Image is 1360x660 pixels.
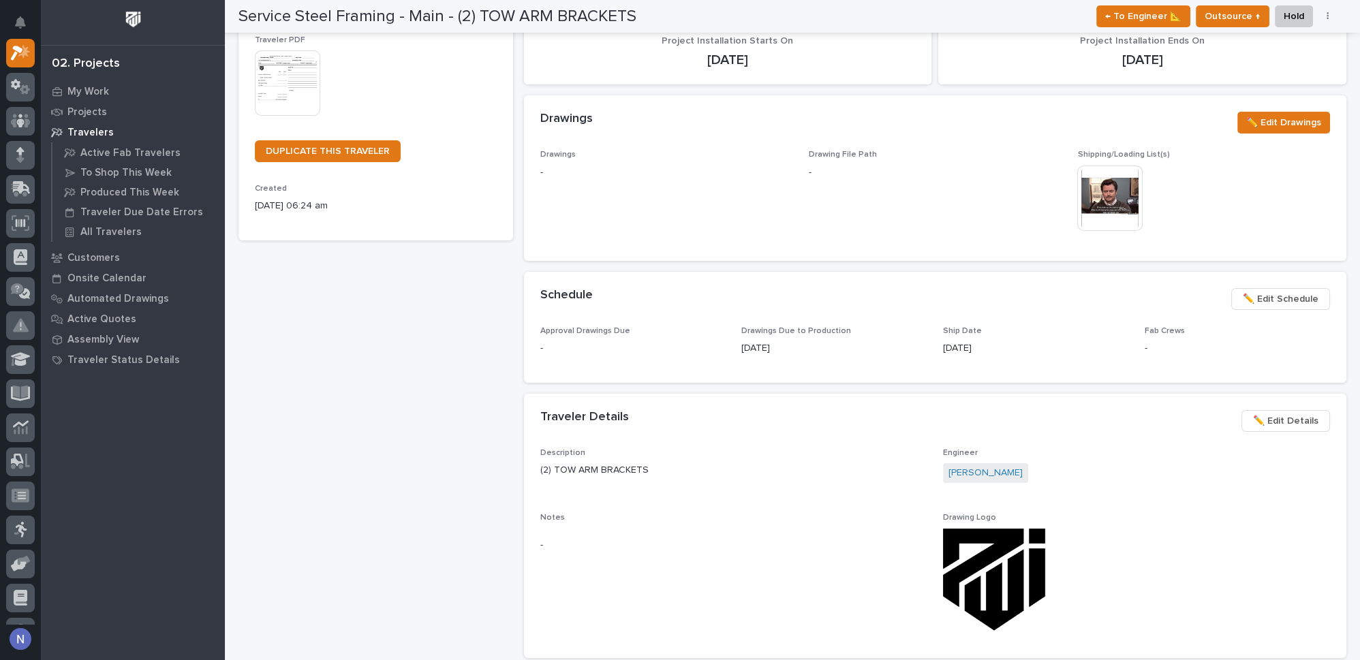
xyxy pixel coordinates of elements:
[741,327,851,335] span: Drawings Due to Production
[255,199,497,213] p: [DATE] 06:24 am
[662,36,793,46] span: Project Installation Starts On
[1145,327,1185,335] span: Fab Crews
[1145,341,1330,356] p: -
[809,151,877,159] span: Drawing File Path
[1246,114,1321,131] span: ✏️ Edit Drawings
[1284,8,1304,25] span: Hold
[540,52,916,68] p: [DATE]
[41,329,225,349] a: Assembly View
[52,57,120,72] div: 02. Projects
[80,187,179,199] p: Produced This Week
[67,272,146,285] p: Onsite Calendar
[540,463,927,477] p: (2) TOW ARM BRACKETS
[1241,410,1330,432] button: ✏️ Edit Details
[809,166,812,180] p: -
[540,166,792,180] p: -
[540,449,585,457] span: Description
[238,7,636,27] h2: Service Steel Framing - Main - (2) TOW ARM BRACKETS
[67,313,136,326] p: Active Quotes
[52,202,225,221] a: Traveler Due Date Errors
[540,288,593,303] h2: Schedule
[741,341,927,356] p: [DATE]
[52,143,225,162] a: Active Fab Travelers
[80,206,203,219] p: Traveler Due Date Errors
[67,127,114,139] p: Travelers
[52,183,225,202] a: Produced This Week
[67,252,120,264] p: Customers
[67,86,109,98] p: My Work
[41,309,225,329] a: Active Quotes
[1096,5,1190,27] button: ← To Engineer 📐
[41,81,225,101] a: My Work
[1205,8,1261,25] span: Outsource ↑
[6,625,35,653] button: users-avatar
[52,163,225,182] a: To Shop This Week
[1077,151,1169,159] span: Shipping/Loading List(s)
[943,327,982,335] span: Ship Date
[67,334,139,346] p: Assembly View
[1196,5,1269,27] button: Outsource ↑
[1275,5,1313,27] button: Hold
[540,112,593,127] h2: Drawings
[540,410,629,425] h2: Traveler Details
[1237,112,1330,133] button: ✏️ Edit Drawings
[121,7,146,32] img: Workspace Logo
[255,36,305,44] span: Traveler PDF
[17,16,35,38] div: Notifications
[41,288,225,309] a: Automated Drawings
[943,529,1045,631] img: 3TY3V1U8-FB_0Fb3LsDuc6n5YYZ4bJSmKE92FWSmFVY
[948,466,1023,480] a: [PERSON_NAME]
[1253,413,1318,429] span: ✏️ Edit Details
[943,449,978,457] span: Engineer
[52,222,225,241] a: All Travelers
[1080,36,1205,46] span: Project Installation Ends On
[41,247,225,268] a: Customers
[41,101,225,122] a: Projects
[1243,291,1318,307] span: ✏️ Edit Schedule
[6,8,35,37] button: Notifications
[255,140,401,162] a: DUPLICATE THIS TRAVELER
[80,147,181,159] p: Active Fab Travelers
[67,293,169,305] p: Automated Drawings
[540,341,726,356] p: -
[1231,288,1330,310] button: ✏️ Edit Schedule
[955,52,1330,68] p: [DATE]
[80,167,172,179] p: To Shop This Week
[943,341,1128,356] p: [DATE]
[540,327,630,335] span: Approval Drawings Due
[540,538,927,552] p: -
[67,354,180,366] p: Traveler Status Details
[41,122,225,142] a: Travelers
[540,151,576,159] span: Drawings
[80,226,142,238] p: All Travelers
[41,349,225,370] a: Traveler Status Details
[1105,8,1181,25] span: ← To Engineer 📐
[255,185,287,193] span: Created
[943,514,996,522] span: Drawing Logo
[266,146,390,156] span: DUPLICATE THIS TRAVELER
[67,106,107,119] p: Projects
[540,514,565,522] span: Notes
[41,268,225,288] a: Onsite Calendar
